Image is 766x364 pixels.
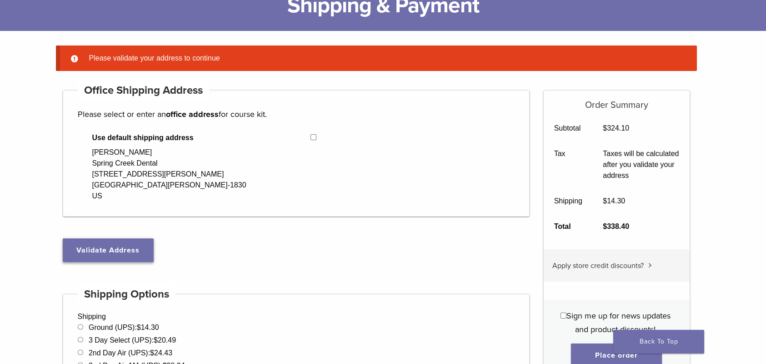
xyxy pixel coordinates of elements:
[603,124,607,132] span: $
[648,263,652,268] img: caret.svg
[603,222,607,230] span: $
[566,311,671,334] span: Sign me up for news updates and product discounts!
[89,349,172,357] label: 2nd Day Air (UPS):
[150,349,172,357] bdi: 24.43
[92,132,311,143] span: Use default shipping address
[150,349,154,357] span: $
[593,141,690,188] td: Taxes will be calculated after you validate your address
[78,107,515,121] p: Please select or enter an for course kit.
[85,53,682,64] li: Please validate your address to continue
[544,141,593,188] th: Tax
[603,124,629,132] bdi: 324.10
[561,313,566,318] input: Sign me up for news updates and product discounts!
[63,238,154,262] button: Validate Address
[92,147,246,202] div: [PERSON_NAME] Spring Creek Dental [STREET_ADDRESS][PERSON_NAME] [GEOGRAPHIC_DATA][PERSON_NAME]-18...
[154,336,158,344] span: $
[78,283,176,305] h4: Shipping Options
[166,109,219,119] strong: office address
[78,80,210,101] h4: Office Shipping Address
[552,261,644,270] span: Apply store credit discounts?
[544,116,593,141] th: Subtotal
[544,188,593,214] th: Shipping
[89,336,176,344] label: 3 Day Select (UPS):
[544,91,690,111] h5: Order Summary
[89,324,159,331] label: Ground (UPS):
[603,197,607,205] span: $
[544,214,593,239] th: Total
[603,197,625,205] bdi: 14.30
[613,330,704,354] a: Back To Top
[154,336,176,344] bdi: 20.49
[137,324,141,331] span: $
[137,324,159,331] bdi: 14.30
[603,222,629,230] bdi: 338.40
